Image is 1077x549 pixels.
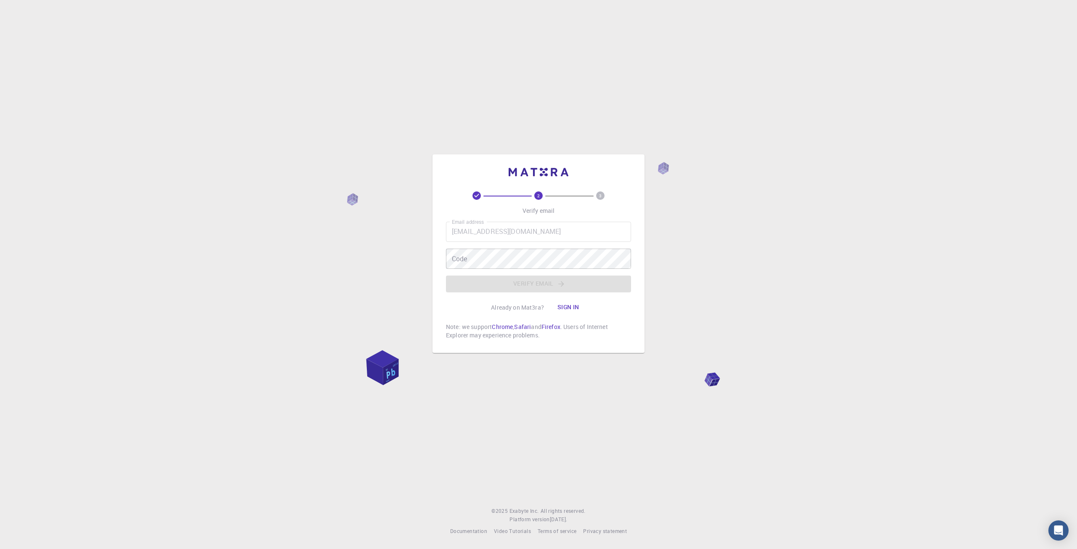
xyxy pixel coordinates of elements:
a: Safari [514,323,531,331]
span: Exabyte Inc. [509,507,539,514]
p: Verify email [523,207,555,215]
a: Firefox [541,323,560,331]
span: Privacy statement [583,528,627,534]
span: © 2025 [491,507,509,515]
a: [DATE]. [550,515,568,524]
span: Platform version [509,515,549,524]
a: Exabyte Inc. [509,507,539,515]
button: Sign in [551,299,586,316]
label: Email address [452,218,484,225]
span: Video Tutorials [494,528,531,534]
text: 2 [537,193,540,199]
a: Privacy statement [583,527,627,536]
span: Documentation [450,528,487,534]
a: Documentation [450,527,487,536]
a: Video Tutorials [494,527,531,536]
text: 3 [599,193,602,199]
div: Open Intercom Messenger [1048,520,1069,541]
p: Already on Mat3ra? [491,303,544,312]
a: Chrome [492,323,513,331]
span: All rights reserved. [541,507,586,515]
a: Terms of service [538,527,576,536]
span: Terms of service [538,528,576,534]
p: Note: we support , and . Users of Internet Explorer may experience problems. [446,323,631,339]
span: [DATE] . [550,516,568,522]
